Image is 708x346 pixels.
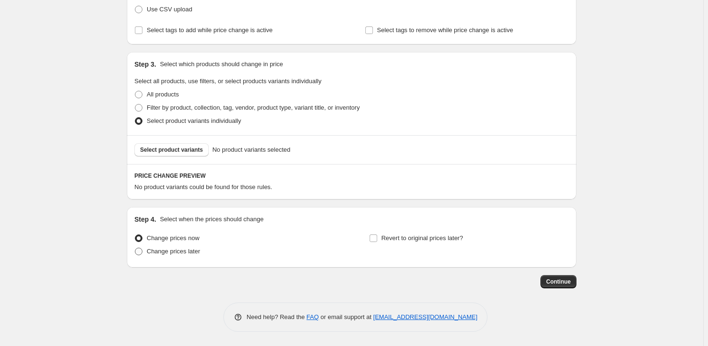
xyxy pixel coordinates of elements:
[546,278,571,285] span: Continue
[247,313,307,320] span: Need help? Read the
[134,78,321,85] span: Select all products, use filters, or select products variants individually
[319,313,373,320] span: or email support at
[212,145,291,155] span: No product variants selected
[134,60,156,69] h2: Step 3.
[134,143,209,156] button: Select product variants
[147,234,199,242] span: Change prices now
[140,146,203,154] span: Select product variants
[134,215,156,224] h2: Step 4.
[147,248,200,255] span: Change prices later
[381,234,463,242] span: Revert to original prices later?
[147,117,241,124] span: Select product variants individually
[147,91,179,98] span: All products
[377,26,513,34] span: Select tags to remove while price change is active
[160,215,264,224] p: Select when the prices should change
[147,104,360,111] span: Filter by product, collection, tag, vendor, product type, variant title, or inventory
[307,313,319,320] a: FAQ
[147,26,273,34] span: Select tags to add while price change is active
[373,313,478,320] a: [EMAIL_ADDRESS][DOMAIN_NAME]
[160,60,283,69] p: Select which products should change in price
[147,6,192,13] span: Use CSV upload
[540,275,576,288] button: Continue
[134,183,272,190] span: No product variants could be found for those rules.
[134,172,569,180] h6: PRICE CHANGE PREVIEW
